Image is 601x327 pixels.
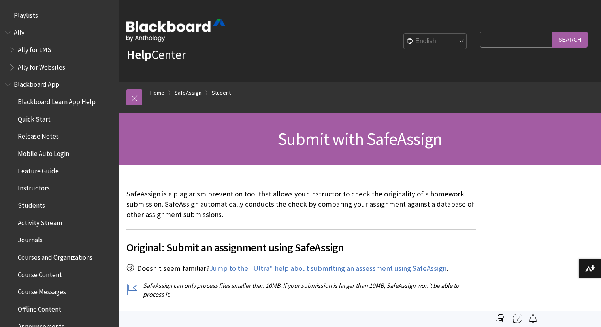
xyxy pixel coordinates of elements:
[126,281,476,299] p: SafeAssign can only process files smaller than 10MB. If your submission is larger than 10MB, Safe...
[404,34,467,49] select: Site Language Selector
[18,268,62,279] span: Course Content
[18,147,69,158] span: Mobile Auto Login
[18,216,62,227] span: Activity Stream
[18,61,65,71] span: Ally for Websites
[209,264,447,273] a: Jump to the "Ultra" help about submitting an assessment using SafeAssign
[18,43,51,54] span: Ally for LMS
[126,47,151,63] strong: Help
[126,263,476,274] p: Doesn't seem familiar? .
[18,164,59,175] span: Feature Guide
[496,314,505,323] img: Print
[18,199,45,209] span: Students
[5,9,114,22] nav: Book outline for Playlists
[150,88,164,98] a: Home
[126,239,476,256] span: Original: Submit an assignment using SafeAssign
[18,251,92,261] span: Courses and Organizations
[175,88,202,98] a: SafeAssign
[5,26,114,74] nav: Book outline for Anthology Ally Help
[212,88,231,98] a: Student
[14,26,24,37] span: Ally
[528,314,538,323] img: Follow this page
[278,128,442,150] span: Submit with SafeAssign
[126,19,225,42] img: Blackboard by Anthology
[14,78,59,89] span: Blackboard App
[18,130,59,141] span: Release Notes
[18,234,43,244] span: Journals
[513,314,522,323] img: More help
[18,285,66,296] span: Course Messages
[18,95,96,106] span: Blackboard Learn App Help
[126,47,186,63] a: HelpCenter
[552,32,588,47] input: Search
[126,189,476,220] p: SafeAssign is a plagiarism prevention tool that allows your instructor to check the originality o...
[18,112,51,123] span: Quick Start
[18,182,50,192] span: Instructors
[14,9,38,19] span: Playlists
[18,302,61,313] span: Offline Content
